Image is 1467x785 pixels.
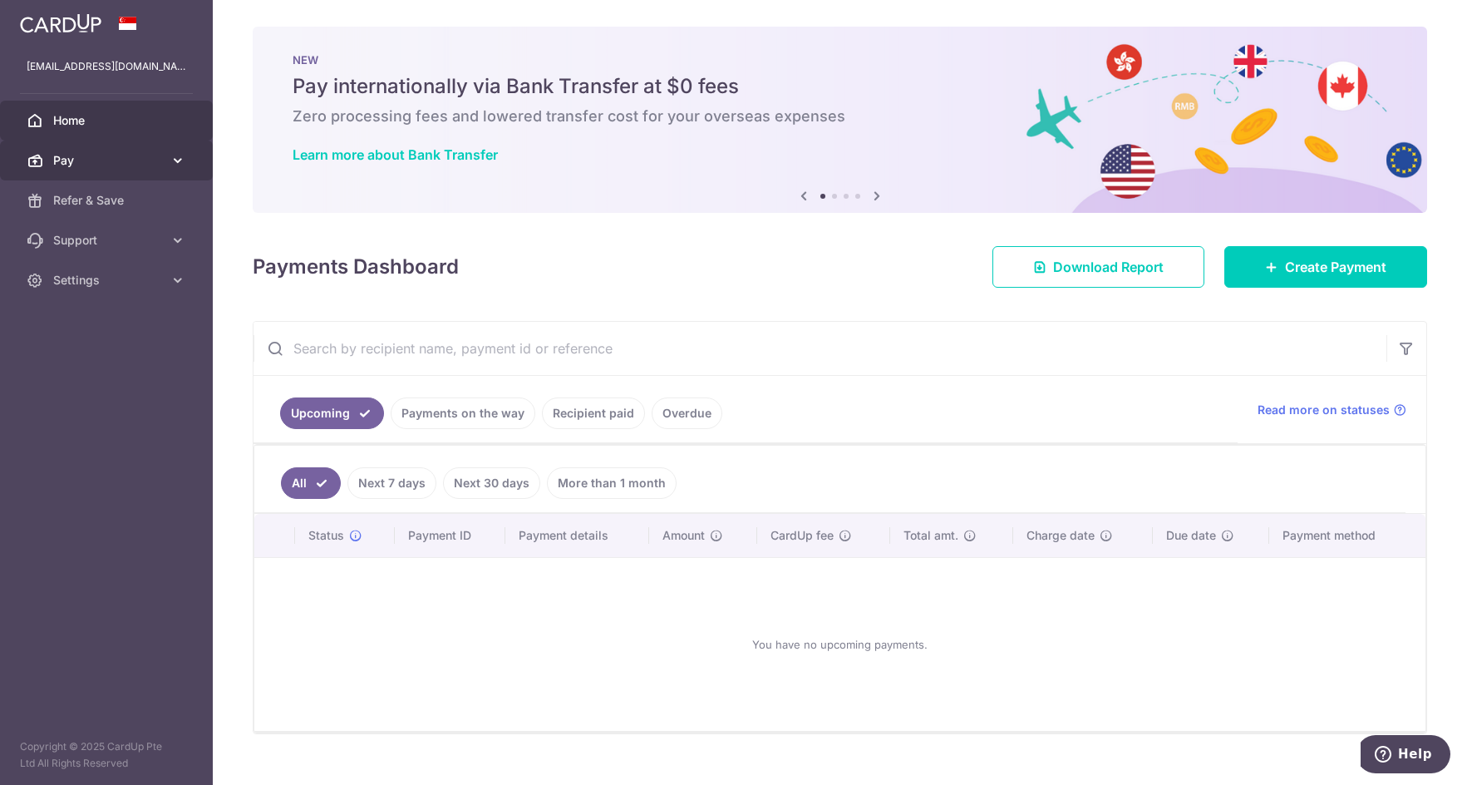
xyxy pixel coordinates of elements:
h6: Zero processing fees and lowered transfer cost for your overseas expenses [293,106,1387,126]
p: NEW [293,53,1387,67]
a: Learn more about Bank Transfer [293,146,498,163]
h4: Payments Dashboard [253,252,459,282]
a: Create Payment [1224,246,1427,288]
span: Pay [53,152,163,169]
span: Status [308,527,344,544]
span: Amount [662,527,705,544]
p: [EMAIL_ADDRESS][DOMAIN_NAME] [27,58,186,75]
a: Next 30 days [443,467,540,499]
iframe: Opens a widget where you can find more information [1361,735,1450,777]
span: Refer & Save [53,192,163,209]
th: Payment details [505,514,649,557]
span: Create Payment [1285,257,1386,277]
span: Charge date [1026,527,1095,544]
span: Read more on statuses [1258,402,1390,418]
a: More than 1 month [547,467,677,499]
span: Total amt. [903,527,958,544]
th: Payment ID [395,514,505,557]
img: CardUp [20,13,101,33]
span: Download Report [1053,257,1164,277]
h5: Pay internationally via Bank Transfer at $0 fees [293,73,1387,100]
img: Bank transfer banner [253,27,1427,213]
a: Read more on statuses [1258,402,1406,418]
span: Due date [1166,527,1216,544]
a: Overdue [652,397,722,429]
th: Payment method [1269,514,1425,557]
a: All [281,467,341,499]
span: Home [53,112,163,129]
span: CardUp fee [770,527,834,544]
a: Next 7 days [347,467,436,499]
a: Download Report [992,246,1204,288]
span: Settings [53,272,163,289]
span: Support [53,232,163,249]
a: Payments on the way [391,397,535,429]
div: You have no upcoming payments. [274,571,1405,718]
a: Upcoming [280,397,384,429]
input: Search by recipient name, payment id or reference [254,322,1386,375]
a: Recipient paid [542,397,645,429]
